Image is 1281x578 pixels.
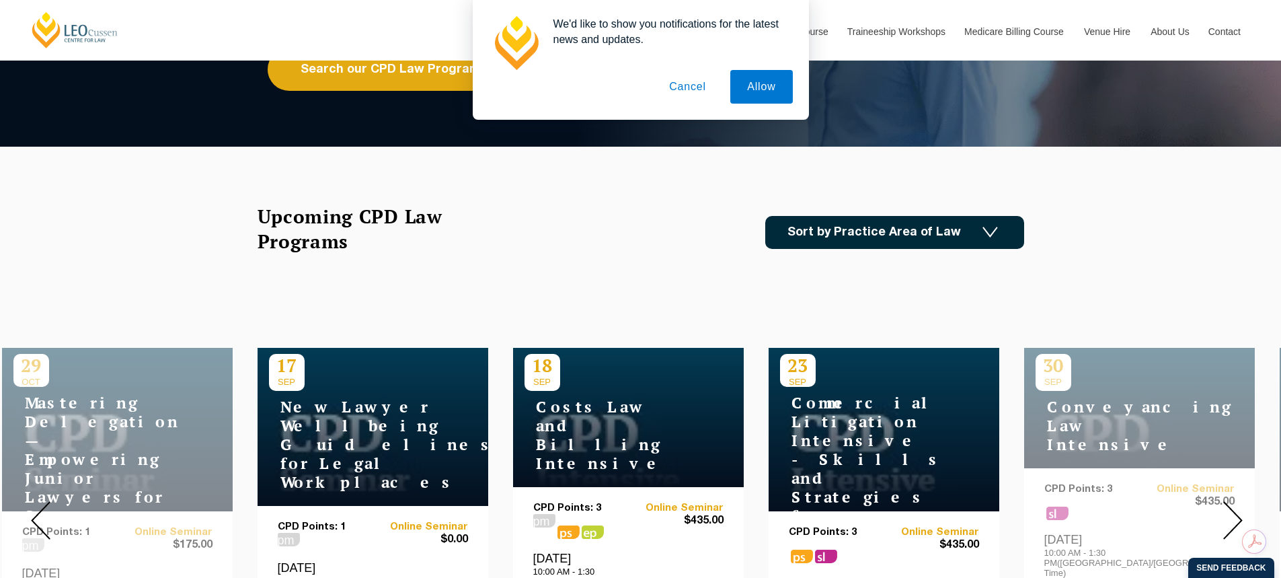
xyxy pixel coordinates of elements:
span: sl [815,550,837,563]
img: Icon [982,227,998,238]
a: Online Seminar [373,521,468,533]
p: CPD Points: 3 [533,503,629,514]
button: Allow [730,70,792,104]
p: CPD Points: 3 [789,527,884,538]
span: SEP [780,377,816,387]
span: pm [533,514,555,528]
h2: Upcoming CPD Law Programs [258,204,476,254]
p: 18 [525,354,560,377]
img: notification icon [489,16,543,70]
a: Online Seminar [628,503,724,514]
button: Cancel [652,70,723,104]
span: ps [557,526,580,539]
span: $435.00 [884,538,979,552]
h4: New Lawyer Wellbeing Guidelines for Legal Workplaces [269,398,437,492]
div: We'd like to show you notifications for the latest news and updates. [543,16,793,47]
span: ps [791,550,813,563]
h4: Costs Law and Billing Intensive [525,398,693,473]
p: 17 [269,354,305,377]
span: $435.00 [628,514,724,528]
a: Sort by Practice Area of Law [765,216,1024,249]
a: Online Seminar [884,527,979,538]
span: ps [582,526,604,539]
span: SEP [525,377,560,387]
span: pm [278,533,300,546]
span: $0.00 [373,533,468,547]
p: 23 [780,354,816,377]
p: CPD Points: 1 [278,521,373,533]
img: Next [1223,501,1243,540]
img: Prev [31,501,50,540]
span: SEP [269,377,305,387]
